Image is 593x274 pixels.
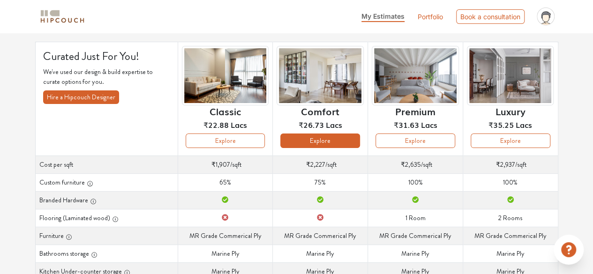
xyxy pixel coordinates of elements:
span: ₹31.63 [393,119,419,130]
button: Explore [375,133,455,148]
td: 2 Rooms [463,209,558,227]
h6: Comfort [301,105,339,117]
td: 75% [273,173,368,191]
th: Branded Hardware [35,191,178,209]
th: Cost per sqft [35,156,178,173]
td: Marine Ply [463,244,558,262]
h4: Curated Just For You! [43,50,170,63]
td: /sqft [273,156,368,173]
th: Bathrooms storage [35,244,178,262]
h6: Classic [210,105,241,117]
h6: Luxury [495,105,525,117]
button: Explore [280,133,360,148]
span: ₹2,227 [306,160,325,169]
span: Lacs [231,119,247,130]
th: Custom furniture [35,173,178,191]
td: MR Grade Commerical Ply [368,227,463,244]
span: ₹2,635 [400,160,420,169]
img: header-preview [277,46,364,105]
span: Lacs [516,119,532,130]
td: /sqft [368,156,463,173]
p: We've used our design & build expertise to curate options for you. [43,67,170,87]
button: Explore [471,133,550,148]
span: ₹2,937 [496,160,515,169]
td: /sqft [463,156,558,173]
span: ₹35.25 [488,119,514,130]
td: 100% [368,173,463,191]
img: header-preview [372,46,459,105]
span: Lacs [326,119,342,130]
span: ₹26.73 [299,119,324,130]
td: 100% [463,173,558,191]
button: Hire a Hipcouch Designer [43,90,119,104]
span: ₹22.88 [203,119,229,130]
span: logo-horizontal.svg [39,6,86,27]
a: Portfolio [418,12,443,22]
td: /sqft [178,156,273,173]
td: Marine Ply [273,244,368,262]
span: My Estimates [361,12,405,20]
td: MR Grade Commerical Ply [463,227,558,244]
h6: Premium [395,105,435,117]
img: logo-horizontal.svg [39,8,86,25]
button: Explore [186,133,265,148]
td: Marine Ply [368,244,463,262]
span: Lacs [420,119,437,130]
div: Book a consultation [456,9,525,24]
span: ₹1,907 [211,160,230,169]
img: header-preview [467,46,554,105]
th: Flooring (Laminated wood) [35,209,178,227]
td: MR Grade Commerical Ply [178,227,273,244]
img: header-preview [182,46,269,105]
td: 1 Room [368,209,463,227]
td: 65% [178,173,273,191]
td: MR Grade Commerical Ply [273,227,368,244]
td: Marine Ply [178,244,273,262]
th: Furniture [35,227,178,244]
